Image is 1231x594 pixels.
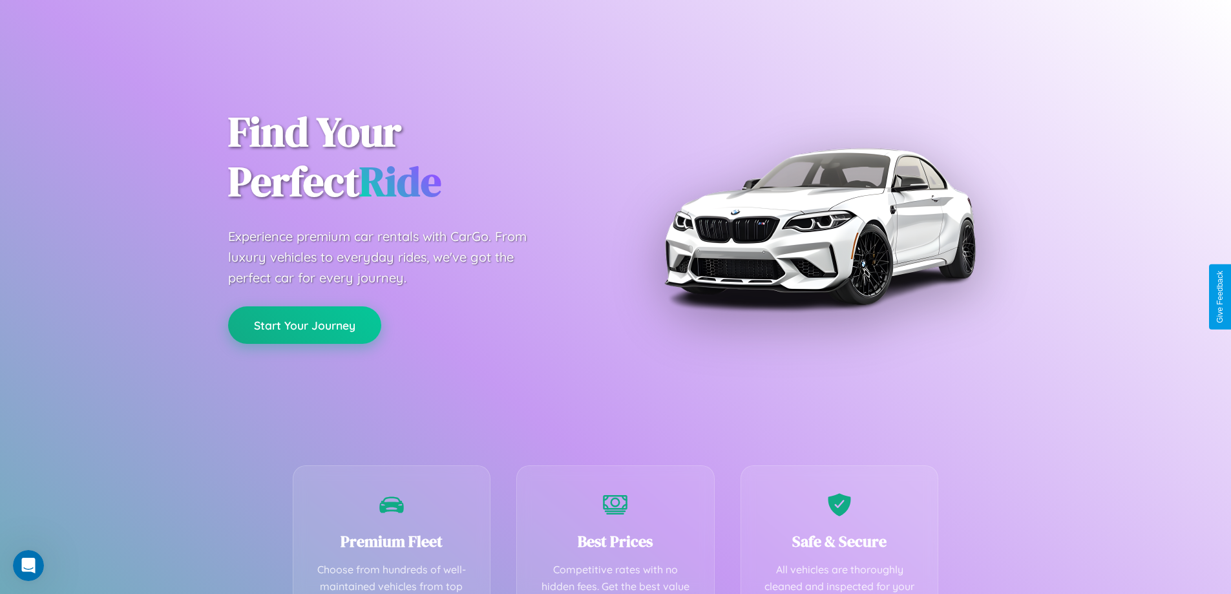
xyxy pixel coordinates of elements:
button: Start Your Journey [228,306,381,344]
iframe: Intercom live chat [13,550,44,581]
h3: Safe & Secure [761,531,919,552]
img: Premium BMW car rental vehicle [658,65,981,388]
h1: Find Your Perfect [228,107,596,207]
h3: Best Prices [536,531,695,552]
p: Experience premium car rentals with CarGo. From luxury vehicles to everyday rides, we've got the ... [228,226,551,288]
h3: Premium Fleet [313,531,471,552]
div: Give Feedback [1215,271,1225,323]
span: Ride [359,153,441,209]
